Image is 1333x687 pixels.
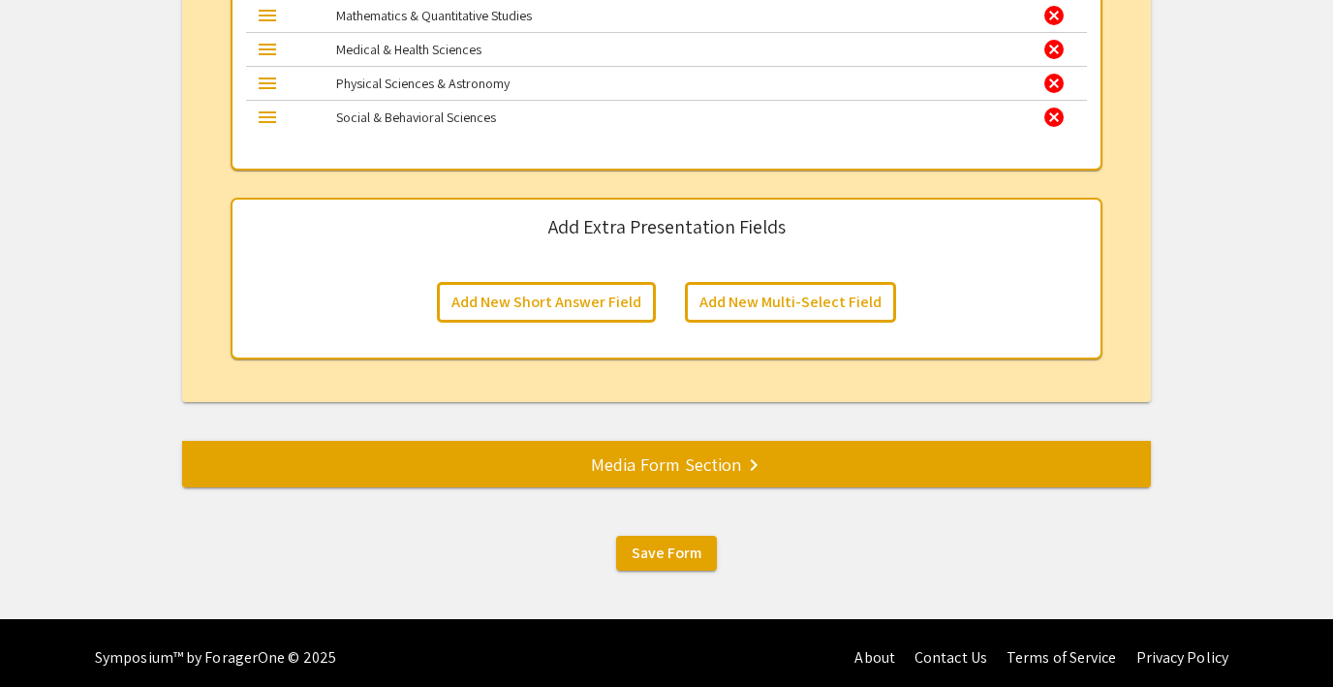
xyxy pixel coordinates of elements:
[1007,647,1117,668] a: Terms of Service
[256,72,279,95] div: menu
[336,41,481,58] mat-label: Medical & Health Sciences
[616,536,717,571] button: Save Form
[1136,647,1228,668] a: Privacy Policy
[256,38,279,61] div: menu
[914,647,987,668] a: Contact Us
[336,7,532,24] mat-label: Mathematics & Quantitative Studies
[15,600,82,672] iframe: Chat
[1042,106,1066,129] div: cancel
[182,441,1151,487] mat-expansion-panel-header: Media Form Section
[336,75,510,92] mat-label: Physical Sciences & Astronomy
[685,282,896,323] button: Add New Multi-Select Field
[336,109,496,126] mat-label: Social & Behavioral Sciences
[548,215,786,238] h5: Add Extra Presentation Fields
[742,453,765,477] mat-icon: keyboard_arrow_right
[256,106,279,129] div: menu
[182,451,1151,478] div: Media Form Section
[1042,72,1066,95] div: cancel
[1042,38,1066,61] div: cancel
[854,647,895,668] a: About
[1042,4,1066,27] div: cancel
[632,543,701,563] span: Save Form
[437,282,656,323] button: Add New Short Answer Field
[256,4,279,27] div: menu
